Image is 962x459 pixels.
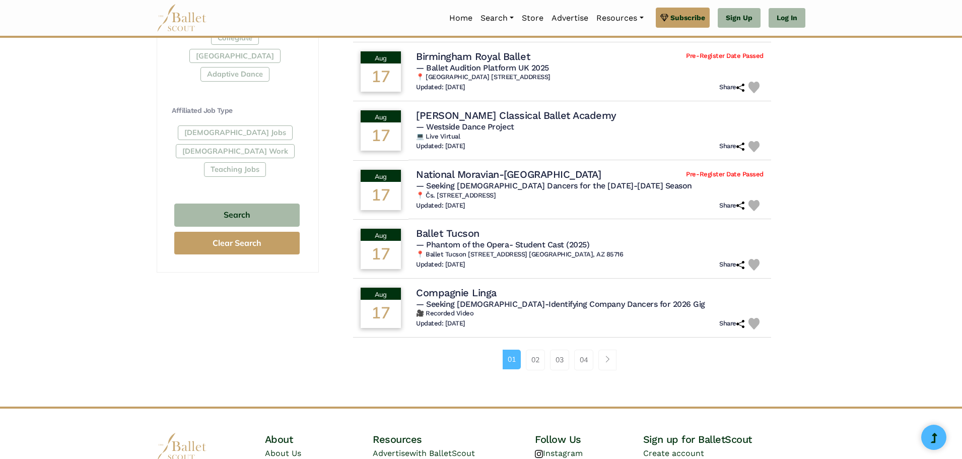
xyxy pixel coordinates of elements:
[719,202,744,210] h6: Share
[174,232,300,254] button: Clear Search
[416,168,601,181] h4: National Moravian-[GEOGRAPHIC_DATA]
[643,433,805,446] h4: Sign up for BalletScout
[686,52,763,60] span: Pre-Register Date Passed
[719,142,744,151] h6: Share
[445,8,476,29] a: Home
[416,83,465,92] h6: Updated: [DATE]
[769,8,805,28] a: Log In
[416,240,589,249] span: — Phantom of the Opera- Student Cast (2025)
[719,260,744,269] h6: Share
[416,191,764,200] h6: 📍 Čs. [STREET_ADDRESS]
[416,181,692,190] span: — Seeking [DEMOGRAPHIC_DATA] Dancers for the [DATE]-[DATE] Season
[574,350,593,370] a: 04
[416,260,465,269] h6: Updated: [DATE]
[361,300,401,328] div: 17
[172,106,302,116] h4: Affiliated Job Type
[547,8,592,29] a: Advertise
[416,227,479,240] h4: Ballet Tucson
[416,319,465,328] h6: Updated: [DATE]
[265,448,301,458] a: About Us
[476,8,518,29] a: Search
[535,448,583,458] a: Instagram
[686,170,763,179] span: Pre-Register Date Passed
[361,122,401,151] div: 17
[643,448,704,458] a: Create account
[416,142,465,151] h6: Updated: [DATE]
[361,182,401,210] div: 17
[592,8,647,29] a: Resources
[361,170,401,182] div: Aug
[503,350,521,369] a: 01
[416,73,764,82] h6: 📍 [GEOGRAPHIC_DATA] [STREET_ADDRESS]
[416,133,764,141] h6: 💻 Live Virtual
[361,63,401,92] div: 17
[656,8,710,28] a: Subscribe
[660,12,668,23] img: gem.svg
[416,122,514,132] span: — Westside Dance Project
[416,63,549,73] span: — Ballet Audition Platform UK 2025
[535,433,643,446] h4: Follow Us
[409,448,475,458] span: with BalletScout
[174,204,300,227] button: Search
[373,448,475,458] a: Advertisewith BalletScout
[719,83,744,92] h6: Share
[535,450,543,458] img: instagram logo
[416,309,764,318] h6: 🎥 Recorded Video
[361,229,401,241] div: Aug
[526,350,545,370] a: 02
[719,319,744,328] h6: Share
[550,350,569,370] a: 03
[416,299,705,309] span: — Seeking [DEMOGRAPHIC_DATA]-Identifying Company Dancers for 2026 Gig
[373,433,535,446] h4: Resources
[518,8,547,29] a: Store
[416,50,530,63] h4: Birmingham Royal Ballet
[361,51,401,63] div: Aug
[416,286,497,299] h4: Compagnie Linga
[718,8,761,28] a: Sign Up
[416,109,616,122] h4: [PERSON_NAME] Classical Ballet Academy
[670,12,705,23] span: Subscribe
[361,110,401,122] div: Aug
[503,350,622,370] nav: Page navigation example
[361,241,401,269] div: 17
[361,288,401,300] div: Aug
[416,202,465,210] h6: Updated: [DATE]
[265,433,373,446] h4: About
[416,250,764,259] h6: 📍 Ballet Tucson [STREET_ADDRESS] [GEOGRAPHIC_DATA], AZ 85716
